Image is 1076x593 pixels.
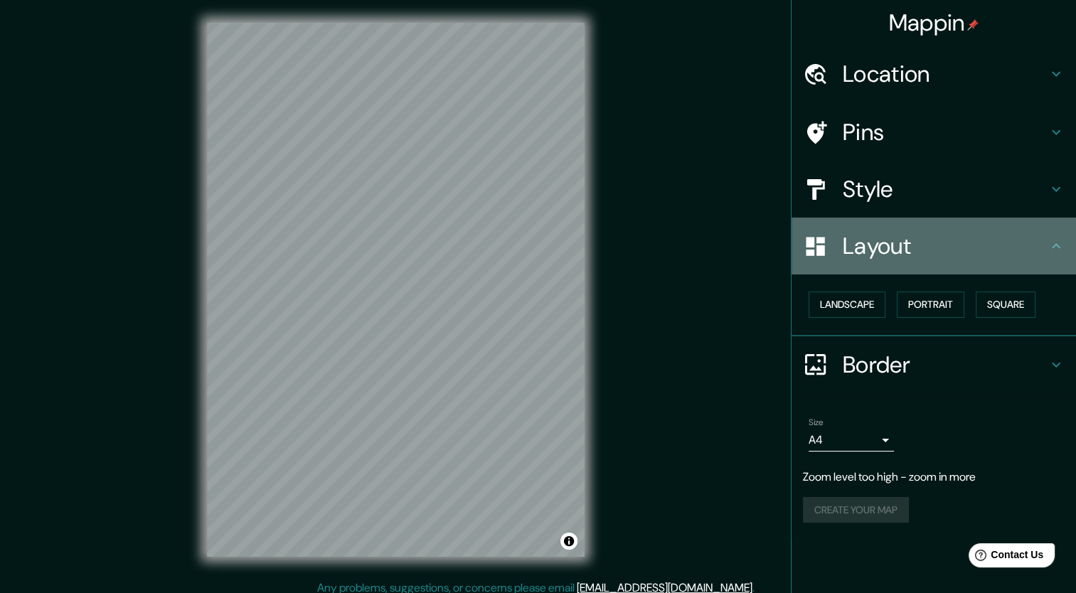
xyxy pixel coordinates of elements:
iframe: Help widget launcher [949,538,1060,577]
h4: Layout [843,232,1048,260]
p: Zoom level too high - zoom in more [803,469,1065,486]
h4: Pins [843,118,1048,146]
label: Size [809,416,824,428]
h4: Style [843,175,1048,203]
button: Landscape [809,292,885,318]
div: Style [792,161,1076,218]
button: Toggle attribution [560,533,577,550]
div: Location [792,46,1076,102]
h4: Mappin [889,9,979,37]
h4: Location [843,60,1048,88]
div: Border [792,336,1076,393]
div: Pins [792,104,1076,161]
img: pin-icon.png [967,19,979,31]
button: Portrait [897,292,964,318]
h4: Border [843,351,1048,379]
div: A4 [809,429,894,452]
button: Square [976,292,1035,318]
canvas: Map [207,23,585,557]
div: Layout [792,218,1076,274]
